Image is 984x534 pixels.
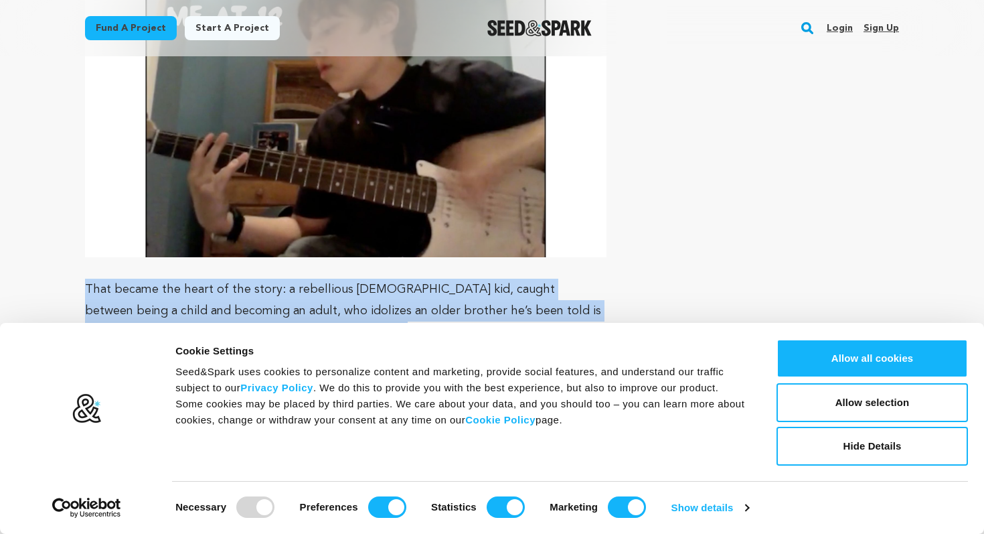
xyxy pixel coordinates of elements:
a: Usercentrics Cookiebot - opens in a new window [28,498,145,518]
strong: Marketing [550,501,598,513]
button: Allow all cookies [776,339,968,378]
img: logo [72,393,102,424]
a: Sign up [864,17,899,39]
div: Seed&Spark uses cookies to personalize content and marketing, provide social features, and unders... [175,364,746,428]
strong: Necessary [175,501,226,513]
a: Show details [671,498,749,518]
button: Allow selection [776,383,968,422]
a: Seed&Spark Homepage [487,20,592,36]
a: Cookie Policy [465,414,536,425]
a: Fund a project [85,16,177,40]
span: That became the heart of the story: a rebellious [DEMOGRAPHIC_DATA] kid, caught between being a c... [85,283,601,338]
strong: Preferences [300,501,358,513]
div: Cookie Settings [175,343,746,359]
img: Seed&Spark Logo Dark Mode [487,20,592,36]
strong: Statistics [431,501,477,513]
a: Login [827,17,853,39]
a: Start a project [185,16,280,40]
a: Privacy Policy [240,382,313,393]
button: Hide Details [776,427,968,466]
